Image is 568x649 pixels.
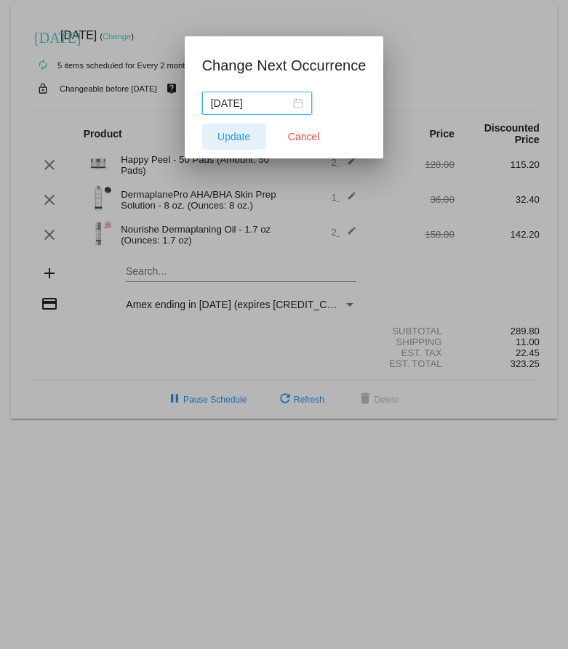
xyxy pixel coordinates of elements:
[202,124,266,150] button: Update
[217,131,250,142] span: Update
[272,124,336,150] button: Close dialog
[211,95,290,111] input: Select date
[202,54,367,77] h1: Change Next Occurrence
[288,131,320,142] span: Cancel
